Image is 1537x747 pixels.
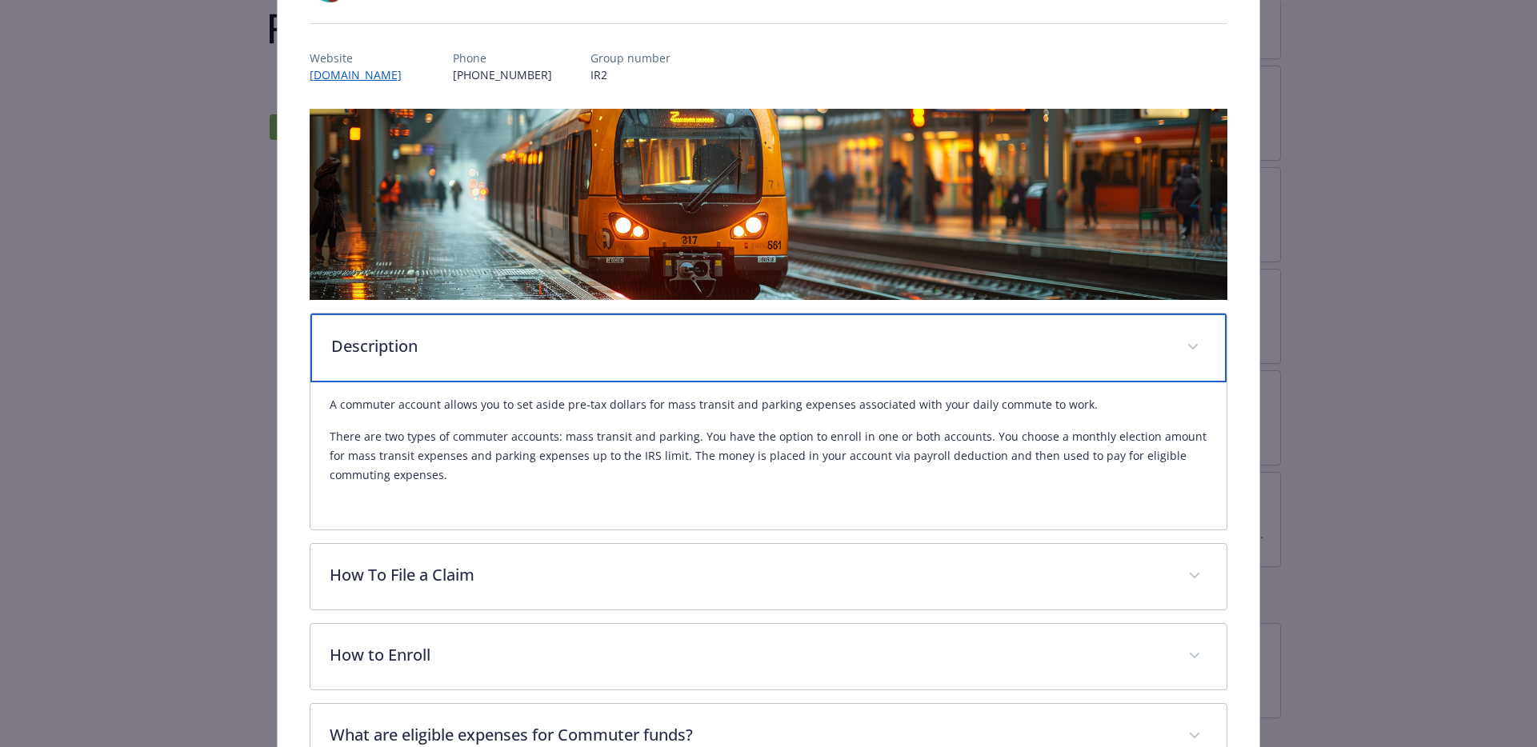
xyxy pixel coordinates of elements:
[590,66,670,83] p: IR2
[310,382,1227,529] div: Description
[590,50,670,66] p: Group number
[310,67,414,82] a: [DOMAIN_NAME]
[453,66,552,83] p: [PHONE_NUMBER]
[330,395,1207,414] p: A commuter account allows you to set aside pre-tax dollars for mass transit and parking expenses ...
[330,563,1169,587] p: How To File a Claim
[310,314,1227,382] div: Description
[330,643,1169,667] p: How to Enroll
[310,109,1227,300] img: banner
[310,544,1227,609] div: How To File a Claim
[331,334,1167,358] p: Description
[310,50,414,66] p: Website
[330,427,1207,485] p: There are two types of commuter accounts: mass transit and parking. You have the option to enroll...
[310,624,1227,689] div: How to Enroll
[453,50,552,66] p: Phone
[330,723,1169,747] p: What are eligible expenses for Commuter funds?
